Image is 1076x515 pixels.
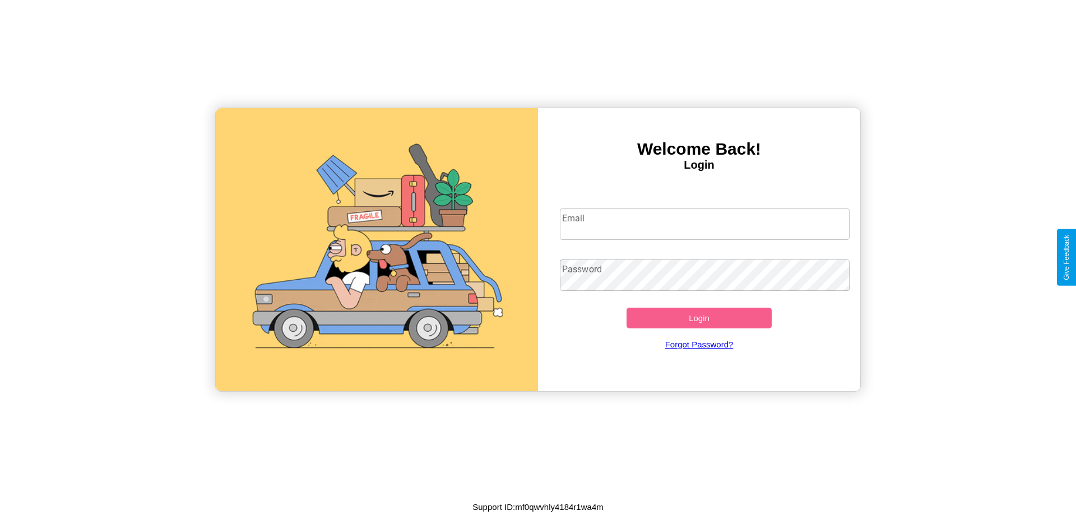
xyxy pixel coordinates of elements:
div: Give Feedback [1063,235,1070,280]
button: Login [627,308,772,328]
h4: Login [538,159,860,171]
a: Forgot Password? [554,328,845,360]
h3: Welcome Back! [538,140,860,159]
p: Support ID: mf0qwvhly4184r1wa4m [472,499,603,514]
img: gif [216,108,538,391]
